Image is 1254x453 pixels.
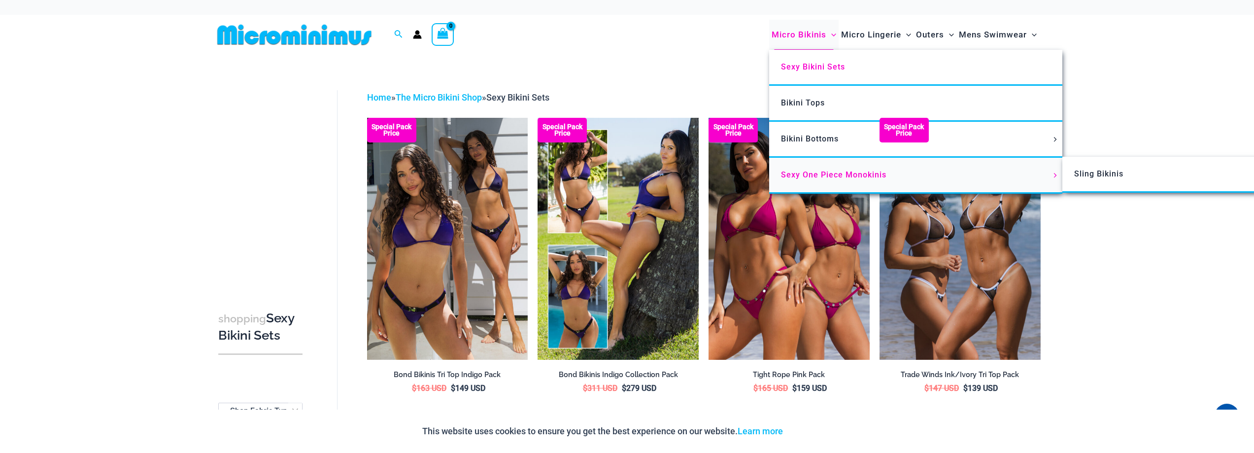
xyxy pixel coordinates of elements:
img: Top Bum Pack [880,118,1041,359]
b: Special Pack Price [538,124,587,137]
a: Micro LingerieMenu ToggleMenu Toggle [839,20,914,50]
a: Bond Bikinis Indigo Collection Pack [538,370,699,383]
h2: Tight Rope Pink Pack [709,370,870,380]
bdi: 165 USD [753,383,788,393]
button: Accept [790,419,832,443]
a: Bond Indigo Tri Top Pack (1) Bond Indigo Tri Top Pack Back (1)Bond Indigo Tri Top Pack Back (1) [367,118,528,359]
img: Bond Indigo Tri Top Pack (1) [367,118,528,359]
span: - Shop Fabric Type [226,406,292,416]
bdi: 149 USD [451,383,485,393]
span: $ [963,383,968,393]
span: $ [753,383,758,393]
b: Special Pack Price [709,124,758,137]
bdi: 147 USD [924,383,959,393]
span: Sexy One Piece Monokinis [781,170,886,179]
a: View Shopping Cart, empty [432,23,454,46]
span: Bikini Tops [781,98,825,107]
a: Account icon link [413,30,422,39]
span: $ [792,383,797,393]
a: Sexy Bikini Sets [769,50,1062,86]
a: Learn more [738,426,783,436]
a: Sexy One Piece MonokinisMenu ToggleMenu Toggle [769,158,1062,194]
h2: Trade Winds Ink/Ivory Tri Top Pack [880,370,1041,380]
span: » » [367,92,549,103]
img: Bond Inidgo Collection Pack (10) [538,118,699,359]
b: Special Pack Price [367,124,416,137]
bdi: 311 USD [583,383,617,393]
bdi: 279 USD [622,383,656,393]
a: OutersMenu ToggleMenu Toggle [914,20,956,50]
a: Micro BikinisMenu ToggleMenu Toggle [769,20,839,50]
span: $ [412,383,416,393]
a: Trade Winds Ink/Ivory Tri Top Pack [880,370,1041,383]
span: Menu Toggle [826,22,836,47]
span: Bikini Bottoms [781,134,839,143]
bdi: 139 USD [963,383,998,393]
span: $ [451,383,455,393]
h2: Bond Bikinis Indigo Collection Pack [538,370,699,380]
span: Sexy Bikini Sets [486,92,549,103]
b: Special Pack Price [880,124,929,137]
span: Micro Lingerie [841,22,901,47]
h3: Sexy Bikini Sets [218,310,303,344]
bdi: 163 USD [412,383,446,393]
span: Menu Toggle [901,22,911,47]
span: Sexy Bikini Sets [781,62,845,71]
a: Bond Inidgo Collection Pack (10) Bond Indigo Bikini Collection Pack Back (6)Bond Indigo Bikini Co... [538,118,699,359]
a: Bikini Tops [769,86,1062,122]
span: $ [583,383,587,393]
a: Bikini BottomsMenu ToggleMenu Toggle [769,122,1062,158]
span: Mens Swimwear [959,22,1027,47]
a: Top Bum Pack Top Bum Pack bTop Bum Pack b [880,118,1041,359]
a: Tight Rope Pink Pack [709,370,870,383]
span: Menu Toggle [1050,173,1060,178]
span: shopping [218,313,266,325]
span: Outers [916,22,944,47]
a: Mens SwimwearMenu ToggleMenu Toggle [956,20,1039,50]
nav: Site Navigation [768,18,1041,51]
span: Menu Toggle [1027,22,1037,47]
span: Menu Toggle [944,22,954,47]
span: Menu Toggle [1050,137,1060,142]
a: Bond Bikinis Tri Top Indigo Pack [367,370,528,383]
span: - Shop Fabric Type [218,403,303,419]
a: Home [367,92,391,103]
span: - Shop Fabric Type [219,403,302,418]
a: The Micro Bikini Shop [396,92,482,103]
img: MM SHOP LOGO FLAT [213,24,375,46]
bdi: 159 USD [792,383,827,393]
h2: Bond Bikinis Tri Top Indigo Pack [367,370,528,380]
span: Micro Bikinis [772,22,826,47]
span: $ [924,383,929,393]
a: Collection Pack F Collection Pack B (3)Collection Pack B (3) [709,118,870,359]
span: Sling Bikinis [1074,169,1123,178]
iframe: TrustedSite Certified [218,82,307,279]
img: Collection Pack F [709,118,870,359]
span: $ [622,383,626,393]
a: Search icon link [394,29,403,41]
p: This website uses cookies to ensure you get the best experience on our website. [422,424,783,439]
